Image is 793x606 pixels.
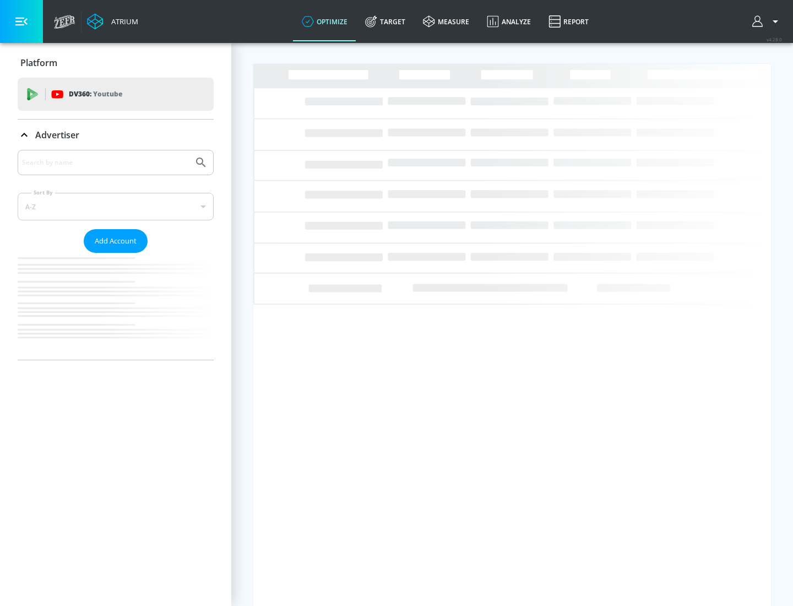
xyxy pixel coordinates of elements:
[18,120,214,150] div: Advertiser
[18,47,214,78] div: Platform
[31,189,55,196] label: Sort By
[18,78,214,111] div: DV360: Youtube
[18,150,214,360] div: Advertiser
[87,13,138,30] a: Atrium
[18,193,214,220] div: A-Z
[18,253,214,360] nav: list of Advertiser
[293,2,356,41] a: optimize
[35,129,79,141] p: Advertiser
[107,17,138,26] div: Atrium
[540,2,598,41] a: Report
[356,2,414,41] a: Target
[93,88,122,100] p: Youtube
[22,155,189,170] input: Search by name
[69,88,122,100] p: DV360:
[20,57,57,69] p: Platform
[95,235,137,247] span: Add Account
[478,2,540,41] a: Analyze
[414,2,478,41] a: measure
[84,229,148,253] button: Add Account
[767,36,782,42] span: v 4.28.0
